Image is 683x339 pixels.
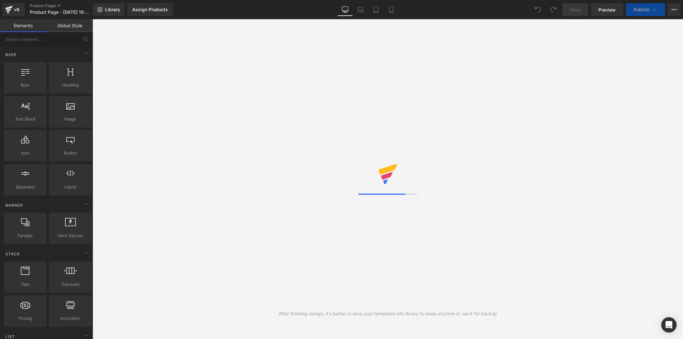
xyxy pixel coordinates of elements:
[368,3,384,16] a: Tablet
[668,3,680,16] button: More
[5,52,17,58] span: Base
[6,150,45,156] span: Icon
[51,315,90,322] span: Accordion
[51,116,90,122] span: Image
[6,116,45,122] span: Text Block
[30,10,91,15] span: Product Page - [DATE] 19:27:54
[5,251,20,257] span: Stack
[93,3,125,16] a: New Library
[353,3,368,16] a: Laptop
[598,6,616,13] span: Preview
[591,3,623,16] a: Preview
[51,232,90,239] span: Hero Banner
[570,6,581,13] span: Save
[105,7,120,12] span: Library
[6,232,45,239] span: Parallax
[279,310,497,317] div: After finishing design, it's better to save your templates into library to reuse anytime or use i...
[13,5,21,14] div: v6
[547,3,560,16] button: Redo
[6,184,45,190] span: Separator
[132,7,168,12] div: Assign Products
[6,315,45,322] span: Pricing
[46,19,93,32] a: Global Style
[384,3,399,16] a: Mobile
[634,7,650,12] span: Publish
[51,150,90,156] span: Button
[51,184,90,190] span: Liquid
[6,82,45,88] span: Row
[661,317,677,333] div: Open Intercom Messenger
[3,3,25,16] a: v6
[626,3,665,16] button: Publish
[532,3,544,16] button: Undo
[337,3,353,16] a: Desktop
[51,281,90,288] span: Carousel
[51,82,90,88] span: Heading
[6,281,45,288] span: Tabs
[5,202,24,208] span: Banner
[30,3,103,8] a: Product Pages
